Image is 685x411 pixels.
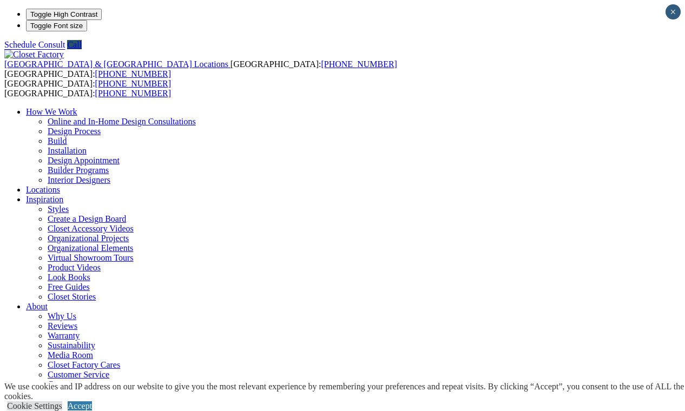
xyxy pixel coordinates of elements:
a: Closet Accessory Videos [48,224,134,233]
button: Close [666,4,681,19]
a: Styles [48,204,69,214]
a: Look Books [48,273,90,282]
a: Organizational Elements [48,243,133,253]
a: Builder Programs [48,165,109,175]
a: [GEOGRAPHIC_DATA] & [GEOGRAPHIC_DATA] Locations [4,59,230,69]
button: Toggle High Contrast [26,9,102,20]
a: Why Us [48,311,76,321]
a: About [26,302,48,311]
span: [GEOGRAPHIC_DATA] & [GEOGRAPHIC_DATA] Locations [4,59,228,69]
a: Customer Service [48,370,109,379]
a: Media Room [48,350,93,360]
a: Locations [26,185,60,194]
span: [GEOGRAPHIC_DATA]: [GEOGRAPHIC_DATA]: [4,79,171,98]
a: Product Videos [48,263,101,272]
a: Installation [48,146,87,155]
a: Organizational Projects [48,234,129,243]
a: Sustainability [48,341,95,350]
span: Toggle Font size [30,22,83,30]
div: We use cookies and IP address on our website to give you the most relevant experience by remember... [4,382,685,401]
span: [GEOGRAPHIC_DATA]: [GEOGRAPHIC_DATA]: [4,59,397,78]
a: [PHONE_NUMBER] [321,59,397,69]
a: Schedule Consult [4,40,65,49]
a: Closet Stories [48,292,96,301]
img: Closet Factory [4,50,64,59]
a: Reviews [48,321,77,330]
a: Call [67,40,82,49]
a: Accept [68,401,92,410]
a: Inspiration [26,195,63,204]
a: Interior Designers [48,175,110,184]
a: [PHONE_NUMBER] [95,89,171,98]
a: Virtual Showroom Tours [48,253,134,262]
a: Warranty [48,331,80,340]
a: Cookie Settings [7,401,62,410]
a: [PHONE_NUMBER] [95,79,171,88]
a: How We Work [26,107,77,116]
a: Design Appointment [48,156,120,165]
a: Create a Design Board [48,214,126,223]
a: Design Process [48,127,101,136]
a: Free Guides [48,282,90,291]
a: Build [48,136,67,145]
button: Toggle Font size [26,20,87,31]
span: Toggle High Contrast [30,10,97,18]
a: Careers [48,380,74,389]
a: Closet Factory Cares [48,360,120,369]
a: [PHONE_NUMBER] [95,69,171,78]
a: Online and In-Home Design Consultations [48,117,196,126]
